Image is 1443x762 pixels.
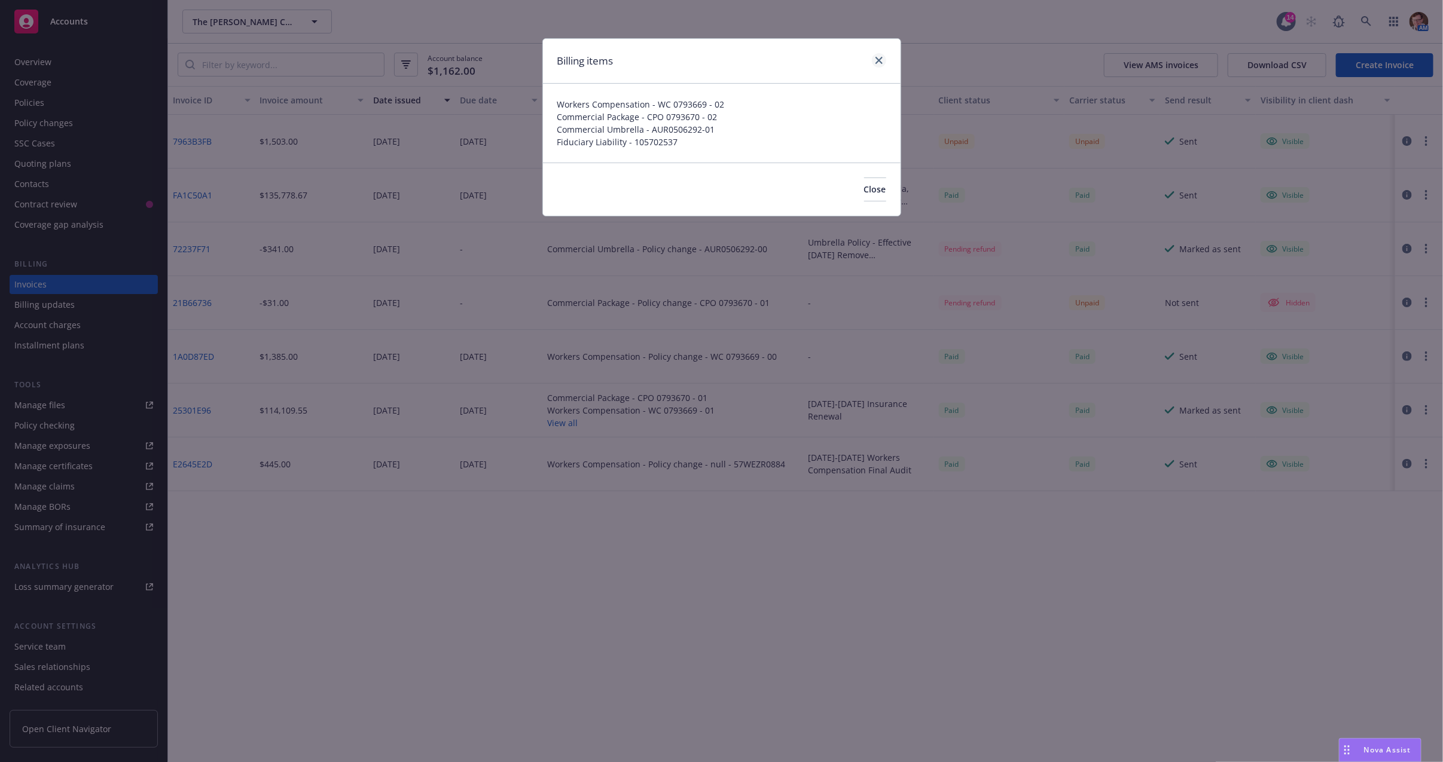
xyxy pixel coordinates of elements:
button: Nova Assist [1339,738,1421,762]
span: Fiduciary Liability - 105702537 [557,136,886,148]
span: Workers Compensation - WC 0793669 - 02 [557,98,886,111]
span: Nova Assist [1364,745,1411,755]
h1: Billing items [557,53,614,69]
span: Commercial Package - CPO 0793670 - 02 [557,111,886,123]
a: close [872,53,886,68]
div: Drag to move [1340,739,1354,761]
span: Commercial Umbrella - AUR0506292-01 [557,123,886,136]
span: Close [864,183,886,195]
button: Close [864,178,886,201]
